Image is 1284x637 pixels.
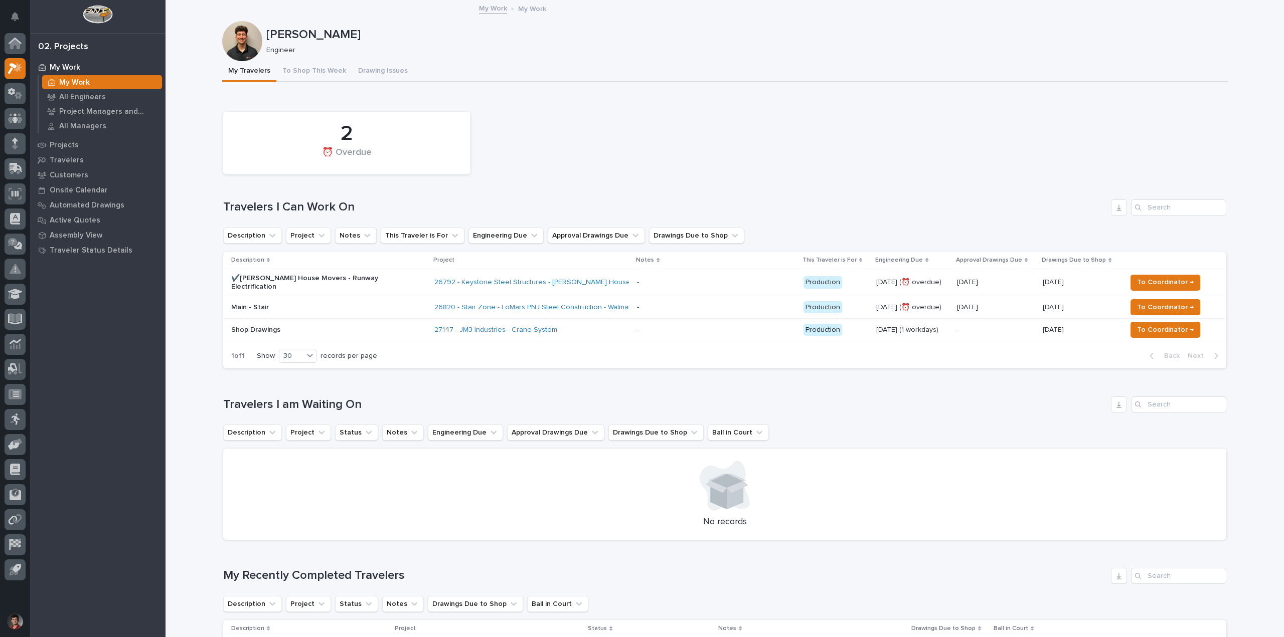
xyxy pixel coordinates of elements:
a: 27147 - JM3 Industries - Crane System [434,326,557,334]
button: Project [286,424,331,441]
p: Shop Drawings [231,326,407,334]
p: Project [395,623,416,634]
p: [DATE] [1043,276,1066,287]
button: Notes [382,596,424,612]
p: Engineer [266,46,1220,55]
p: Traveler Status Details [50,246,132,255]
h1: My Recently Completed Travelers [223,568,1107,583]
a: 26820 - Stair Zone - LoMars PNJ Steel Construction - Walmart Stair [434,303,650,312]
span: Back [1158,351,1180,360]
button: Drawing Issues [352,61,414,82]
p: Drawings Due to Shop [1042,255,1106,266]
a: Active Quotes [30,213,166,228]
p: - [957,326,1035,334]
p: Drawings Due to Shop [911,623,976,634]
button: Drawings Due to Shop [608,424,704,441]
button: Status [335,424,378,441]
p: No records [235,517,1214,528]
p: [DATE] [957,278,1035,287]
span: To Coordinator → [1137,301,1194,313]
button: Ball in Court [527,596,588,612]
button: Project [286,596,331,612]
button: Engineering Due [468,228,544,244]
p: [PERSON_NAME] [266,28,1224,42]
button: Description [223,228,282,244]
div: 30 [279,351,303,361]
p: Engineering Due [875,255,923,266]
p: Main - Stair [231,303,407,312]
p: Approval Drawings Due [956,255,1022,266]
button: To Coordinator → [1131,275,1200,291]
p: records per page [320,352,377,360]
div: - [637,278,639,287]
a: Assembly View [30,228,166,243]
button: Approval Drawings Due [507,424,604,441]
button: To Coordinator → [1131,322,1200,338]
p: Description [231,623,264,634]
a: Onsite Calendar [30,182,166,197]
p: ✔️[PERSON_NAME] House Movers - Runway Electrification [231,274,407,291]
div: Production [804,301,842,314]
p: [DATE] (⏰ overdue) [876,278,949,287]
p: [DATE] [1043,324,1066,334]
button: Project [286,228,331,244]
button: Next [1184,351,1226,360]
button: Notes [382,424,424,441]
div: - [637,326,639,334]
input: Search [1131,568,1226,584]
p: Project Managers and Engineers [59,107,158,116]
a: My Work [39,75,166,89]
button: Engineering Due [428,424,503,441]
img: Workspace Logo [83,5,112,24]
p: All Engineers [59,93,106,102]
p: Projects [50,141,79,150]
p: Ball in Court [994,623,1028,634]
a: 26792 - Keystone Steel Structures - [PERSON_NAME] House [434,278,630,287]
div: 02. Projects [38,42,88,53]
p: This Traveler is For [802,255,857,266]
a: Project Managers and Engineers [39,104,166,118]
span: To Coordinator → [1137,324,1194,336]
button: Notifications [5,6,26,27]
p: [DATE] [1043,301,1066,312]
tr: ✔️[PERSON_NAME] House Movers - Runway Electrification26792 - Keystone Steel Structures - [PERSON_... [223,269,1226,296]
button: To Coordinator → [1131,299,1200,315]
input: Search [1131,199,1226,216]
p: Customers [50,171,88,180]
button: users-avatar [5,611,26,632]
div: ⏰ Overdue [240,147,453,168]
a: My Work [479,2,507,14]
div: 2 [240,121,453,146]
button: Description [223,424,282,441]
button: To Shop This Week [276,61,352,82]
a: Projects [30,137,166,152]
p: [DATE] [957,303,1035,312]
button: Approval Drawings Due [548,228,645,244]
p: [DATE] (1 workdays) [876,326,949,334]
p: Assembly View [50,231,102,240]
p: Notes [718,623,736,634]
button: Notes [335,228,377,244]
a: Customers [30,167,166,182]
a: Automated Drawings [30,197,166,213]
h1: Travelers I Can Work On [223,200,1107,215]
a: My Work [30,60,166,75]
p: Notes [636,255,654,266]
button: This Traveler is For [381,228,464,244]
a: All Managers [39,119,166,133]
p: My Work [518,3,546,14]
button: Back [1142,351,1184,360]
p: Show [257,352,275,360]
p: Status [588,623,607,634]
div: Notifications [13,12,26,28]
h1: Travelers I am Waiting On [223,397,1107,412]
p: My Work [50,63,80,72]
p: All Managers [59,122,106,131]
button: Description [223,596,282,612]
input: Search [1131,396,1226,412]
p: Active Quotes [50,216,100,225]
button: Drawings Due to Shop [428,596,523,612]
